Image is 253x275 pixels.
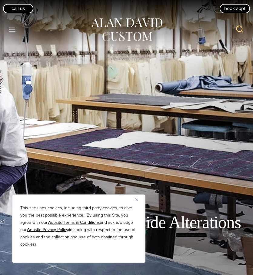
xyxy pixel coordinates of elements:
[135,198,138,201] img: Close
[48,219,100,226] a: Website Terms & Conditions
[220,4,250,13] a: book appt
[232,22,247,37] button: View Search Form
[135,196,143,203] button: Close
[90,16,163,43] img: Alan David Custom
[20,204,137,248] p: This site uses cookies, including third party cookies, to give you the best possible experience. ...
[3,4,33,13] a: Call Us
[27,227,68,233] a: Website Privacy Policy
[6,24,19,35] button: Open menu
[115,212,241,233] h1: Outside Alterations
